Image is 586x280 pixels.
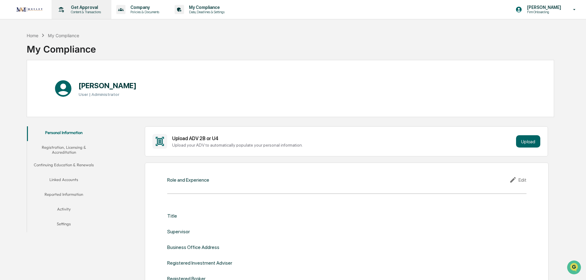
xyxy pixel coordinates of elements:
button: Upload [516,135,540,148]
div: Title [167,213,177,219]
div: My Compliance [48,33,79,38]
div: Start new chat [21,47,101,53]
div: We're available if you need us! [21,53,78,58]
h3: User | Administrator [79,92,137,97]
iframe: Open customer support [566,260,583,276]
img: 1746055101610-c473b297-6a78-478c-a979-82029cc54cd1 [6,47,17,58]
p: Firm Onboarding [522,10,564,14]
button: Linked Accounts [27,173,101,188]
div: Upload your ADV to automatically populate your personal information. [172,143,514,148]
a: 🗄️Attestations [42,75,79,86]
div: 🔎 [6,90,11,95]
p: Policies & Documents [125,10,162,14]
button: Start new chat [104,49,112,56]
div: Upload ADV 2B or U4 [172,136,514,141]
span: Attestations [51,77,76,84]
div: Registered Investment Adviser [167,260,232,266]
button: Personal Information [27,126,101,141]
img: logo [15,6,44,14]
p: Get Approval [66,5,104,10]
div: secondary tabs example [27,126,101,232]
p: [PERSON_NAME] [522,5,564,10]
button: Activity [27,203,101,218]
a: 🖐️Preclearance [4,75,42,86]
div: My Compliance [27,39,96,55]
button: Settings [27,218,101,232]
p: My Compliance [184,5,228,10]
a: Powered byPylon [43,104,74,109]
div: Supervisor [167,229,190,235]
a: 🔎Data Lookup [4,87,41,98]
span: Preclearance [12,77,40,84]
div: Home [27,33,38,38]
p: Content & Transactions [66,10,104,14]
p: Data, Deadlines & Settings [184,10,228,14]
div: Role and Experience [167,177,209,183]
div: Business Office Address [167,244,219,250]
h1: [PERSON_NAME] [79,81,137,90]
p: Company [125,5,162,10]
span: Pylon [61,104,74,109]
span: Data Lookup [12,89,39,95]
div: Edit [509,176,526,183]
button: Continuing Education & Renewals [27,159,101,173]
button: Registration, Licensing & Accreditation [27,141,101,159]
div: 🖐️ [6,78,11,83]
div: 🗄️ [44,78,49,83]
button: Reported Information [27,188,101,203]
p: How can we help? [6,13,112,23]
